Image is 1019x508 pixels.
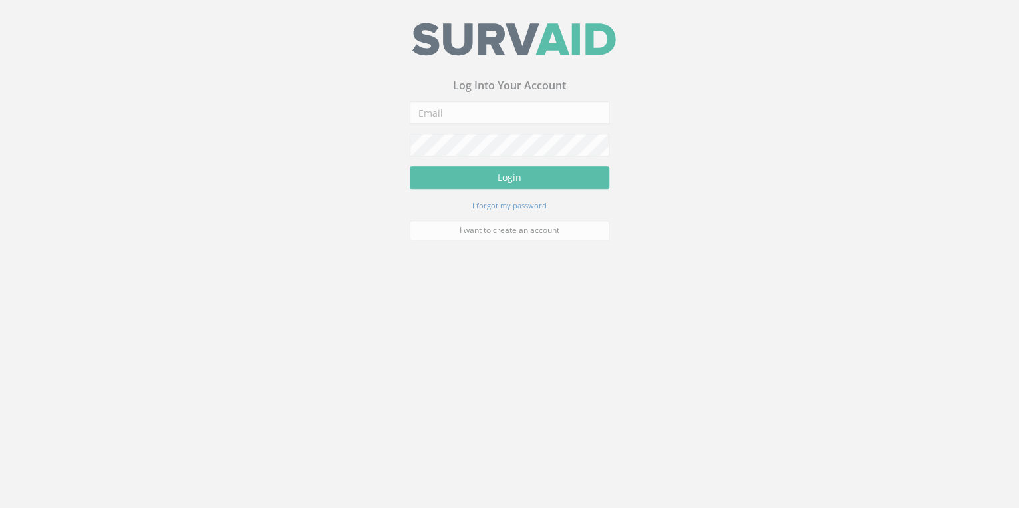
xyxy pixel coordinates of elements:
[410,170,609,193] button: Login
[410,105,609,128] input: Email
[410,224,609,244] a: I want to create an account
[472,204,547,214] small: I forgot my password
[410,84,609,96] h3: Log Into Your Account
[472,203,547,215] a: I forgot my password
